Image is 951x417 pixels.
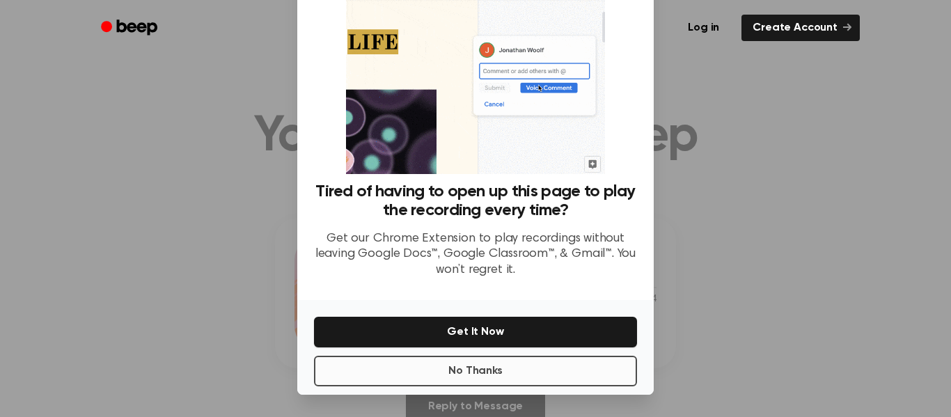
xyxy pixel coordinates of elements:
a: Beep [91,15,170,42]
p: Get our Chrome Extension to play recordings without leaving Google Docs™, Google Classroom™, & Gm... [314,231,637,278]
a: Log in [674,12,733,44]
a: Create Account [741,15,860,41]
button: No Thanks [314,356,637,386]
button: Get It Now [314,317,637,347]
h3: Tired of having to open up this page to play the recording every time? [314,182,637,220]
